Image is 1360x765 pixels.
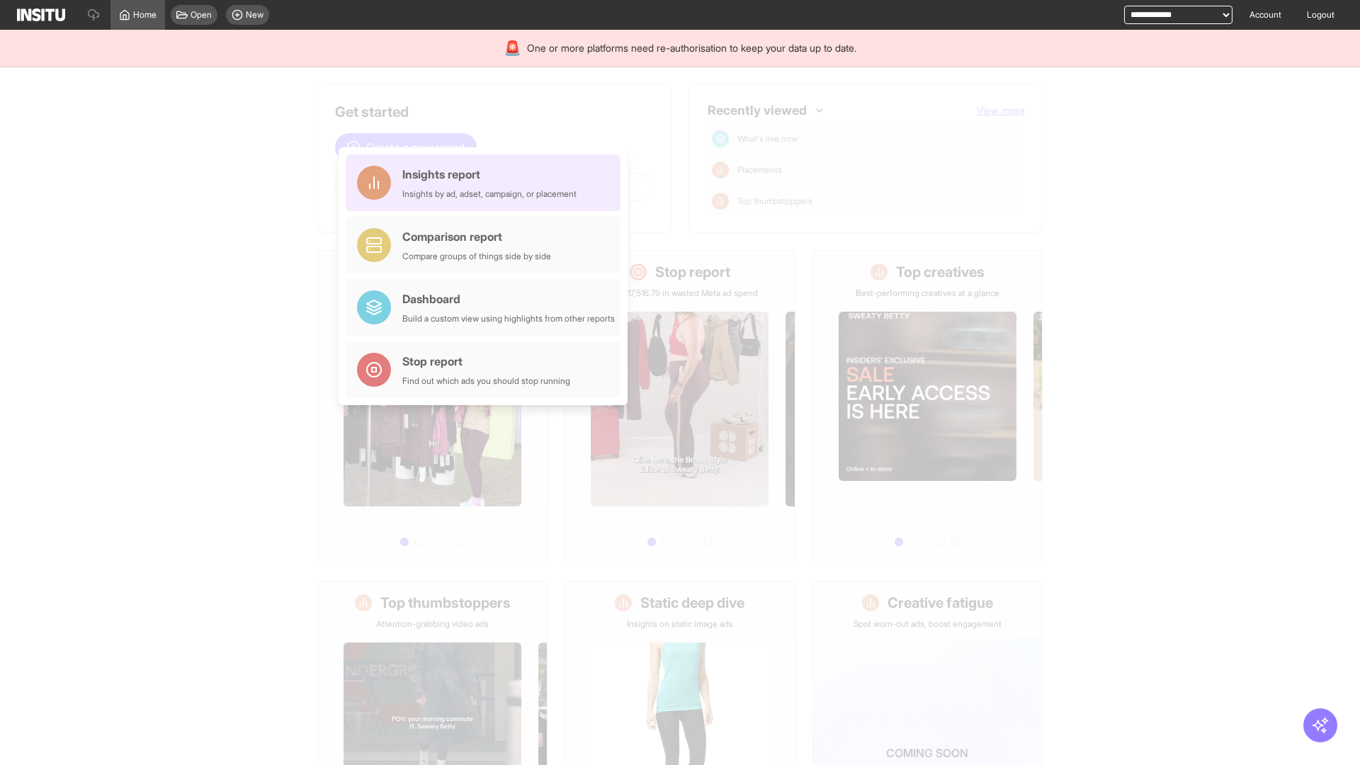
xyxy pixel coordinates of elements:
[402,313,615,324] div: Build a custom view using highlights from other reports
[402,166,577,183] div: Insights report
[246,9,263,21] span: New
[402,228,551,245] div: Comparison report
[191,9,212,21] span: Open
[133,9,157,21] span: Home
[527,41,856,55] span: One or more platforms need re-authorisation to keep your data up to date.
[402,290,615,307] div: Dashboard
[17,8,65,21] img: Logo
[402,353,570,370] div: Stop report
[402,251,551,262] div: Compare groups of things side by side
[402,188,577,200] div: Insights by ad, adset, campaign, or placement
[402,375,570,387] div: Find out which ads you should stop running
[504,38,521,58] div: 🚨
